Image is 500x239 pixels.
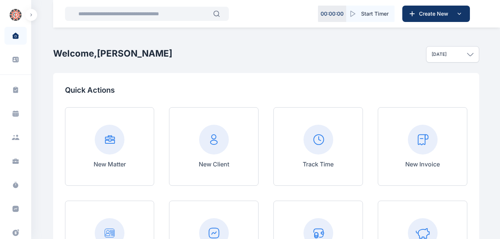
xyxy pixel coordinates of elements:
[199,160,229,169] p: New Client
[361,10,389,17] span: Start Timer
[321,10,344,17] p: 00 : 00 : 00
[405,160,440,169] p: New Invoice
[402,6,470,22] button: Create New
[65,85,467,95] p: Quick Actions
[416,10,455,17] span: Create New
[303,160,334,169] p: Track Time
[432,51,447,57] p: [DATE]
[53,48,172,60] h2: Welcome, [PERSON_NAME]
[94,160,126,169] p: New Matter
[346,6,395,22] button: Start Timer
